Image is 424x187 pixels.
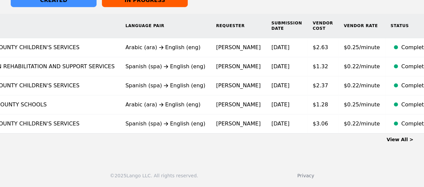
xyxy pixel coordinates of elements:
[125,82,205,90] div: Spanish (spa) English (eng)
[211,114,266,133] td: [PERSON_NAME]
[271,44,289,51] time: [DATE]
[120,14,211,38] th: Language Pair
[307,14,339,38] th: Vendor Cost
[271,101,289,108] time: [DATE]
[271,120,289,127] time: [DATE]
[110,172,198,179] div: © 2025 Lango LLC. All rights reserved.
[125,120,205,128] div: Spanish (spa) English (eng)
[271,63,289,70] time: [DATE]
[297,173,314,178] a: Privacy
[386,137,413,142] a: View All >
[211,95,266,114] td: [PERSON_NAME]
[307,76,339,95] td: $2.37
[211,14,266,38] th: Requester
[338,14,385,38] th: Vendor Rate
[266,14,307,38] th: Submission Date
[211,57,266,76] td: [PERSON_NAME]
[344,82,380,89] span: $0.22/minute
[211,76,266,95] td: [PERSON_NAME]
[344,101,380,108] span: $0.25/minute
[211,38,266,57] td: [PERSON_NAME]
[307,57,339,76] td: $1.32
[307,114,339,133] td: $3.06
[125,63,205,71] div: Spanish (spa) English (eng)
[307,95,339,114] td: $1.28
[344,63,380,70] span: $0.22/minute
[307,38,339,57] td: $2.63
[344,44,380,51] span: $0.25/minute
[125,43,205,52] div: Arabic (ara) English (eng)
[271,82,289,89] time: [DATE]
[125,101,205,109] div: Arabic (ara) English (eng)
[344,120,380,127] span: $0.22/minute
